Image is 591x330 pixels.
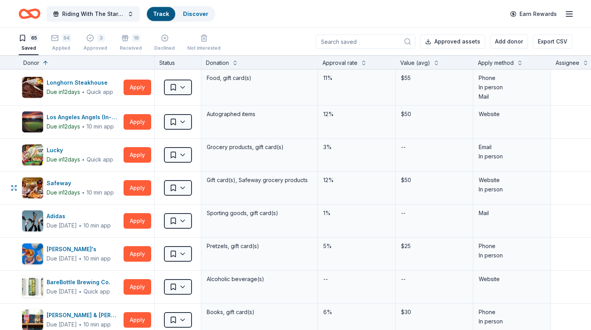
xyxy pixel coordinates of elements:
div: Website [479,274,545,284]
div: Email [479,142,545,152]
span: ∙ [82,89,85,95]
div: Safeway [47,179,114,188]
div: 6% [323,307,391,318]
div: Apply method [478,58,514,68]
span: ∙ [78,288,82,295]
div: 10 min app [84,222,111,229]
button: Image for SafewaySafewayDue in12days∙10 min app [22,177,120,199]
img: Image for Adidas [22,210,43,231]
div: Approved [84,45,107,51]
div: 65 [30,34,38,42]
div: Donor [23,58,39,68]
div: 1% [323,208,391,219]
div: Due in 12 days [47,188,80,197]
button: 65Saved [19,31,38,55]
span: ∙ [82,189,85,196]
div: Books, gift card(s) [206,307,313,318]
button: Apply [124,147,151,163]
input: Search saved [316,35,415,49]
div: Phone [479,241,545,251]
button: TrackDiscover [146,6,215,22]
img: Image for Los Angeles Angels (In-Kind Donation) [22,111,43,132]
button: Apply [124,312,151,328]
div: Due in 12 days [47,155,80,164]
div: Mail [479,92,545,101]
div: Phone [479,307,545,317]
span: ∙ [82,156,85,163]
a: Home [19,5,40,23]
span: ∙ [82,123,85,130]
img: Image for BareBottle Brewing Co. [22,276,43,297]
div: $30 [400,307,468,318]
div: Phone [479,73,545,83]
div: 12% [323,109,391,120]
div: Adidas [47,212,111,221]
div: [PERSON_NAME]'s [47,245,111,254]
div: Donation [206,58,229,68]
button: Apply [124,279,151,295]
div: In person [479,83,545,92]
div: $55 [400,73,468,83]
button: Apply [124,80,151,95]
button: Riding With The Stars Gala [47,6,140,22]
button: Image for Auntie Anne's [PERSON_NAME]'sDue [DATE]∙10 min app [22,243,120,265]
div: Los Angeles Angels (In-Kind Donation) [47,113,120,122]
button: Approved assets [420,35,485,49]
button: Apply [124,180,151,196]
div: Mail [479,208,545,218]
button: Apply [124,114,151,130]
div: In person [479,317,545,326]
button: Image for Los Angeles Angels (In-Kind Donation)Los Angeles Angels (In-Kind Donation)Due in12days∙... [22,111,120,133]
div: BareBottle Brewing Co. [47,278,113,287]
button: Apply [124,246,151,262]
div: $50 [400,109,468,120]
img: Image for Safeway [22,177,43,198]
div: Website [479,109,545,119]
button: 94Applied [51,31,71,55]
div: Due [DATE] [47,320,77,329]
a: Earn Rewards [506,7,561,21]
div: [PERSON_NAME] & [PERSON_NAME] [47,311,120,320]
div: Due [DATE] [47,221,77,230]
div: 11% [323,73,391,83]
div: 94 [62,34,71,42]
span: ∙ [78,255,82,262]
div: Gift card(s), Safeway grocery products [206,175,313,186]
div: In person [479,251,545,260]
button: Image for BareBottle Brewing Co.BareBottle Brewing Co.Due [DATE]∙Quick app [22,276,120,298]
div: 5% [323,241,391,252]
div: 19 [132,34,140,42]
div: In person [479,152,545,161]
button: Apply [124,213,151,229]
a: Track [153,10,169,17]
button: 19Received [120,31,142,55]
div: Food, gift card(s) [206,73,313,83]
div: -- [400,142,406,153]
div: Due in 12 days [47,87,80,97]
div: 10 min app [87,189,114,196]
img: Image for Lucky [22,144,43,165]
img: Image for Longhorn Steakhouse [22,77,43,98]
div: Value (avg) [400,58,430,68]
div: 12% [323,175,391,186]
div: Approval rate [323,58,357,68]
div: Pretzels, gift card(s) [206,241,313,252]
div: Lucky [47,146,113,155]
div: $25 [400,241,468,252]
div: Longhorn Steakhouse [47,78,113,87]
div: Applied [51,45,71,51]
div: 10 min app [87,123,114,130]
div: -- [400,208,406,219]
div: 10 min app [84,321,111,328]
div: Alcoholic beverage(s) [206,274,313,285]
div: Quick app [87,156,113,163]
div: -- [323,274,329,285]
div: Status [155,55,201,69]
div: Sporting goods, gift card(s) [206,208,313,219]
button: Not interested [187,31,221,55]
img: Image for Auntie Anne's [22,243,43,264]
div: Due [DATE] [47,287,77,296]
div: Website [479,175,545,185]
div: 3 [97,34,105,42]
a: Discover [183,10,208,17]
